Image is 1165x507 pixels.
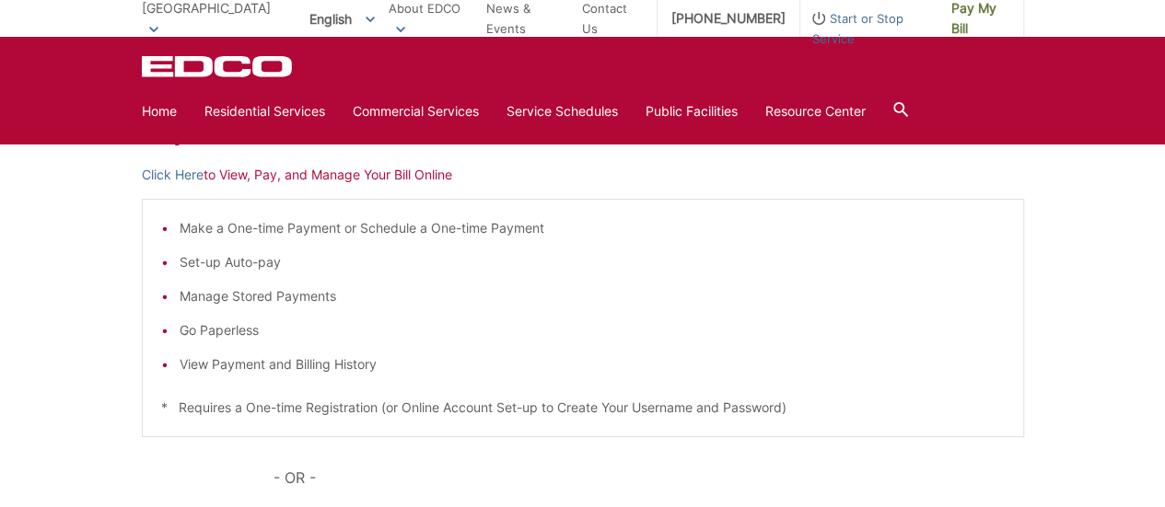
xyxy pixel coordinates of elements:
p: * Requires a One-time Registration (or Online Account Set-up to Create Your Username and Password) [161,398,1005,418]
li: Go Paperless [180,320,1005,340]
p: - OR - [274,465,1023,490]
li: Set-up Auto-pay [180,252,1005,272]
a: Residential Services [204,101,325,121]
a: EDCD logo. Return to the homepage. [142,55,295,77]
span: English [296,4,389,34]
li: Make a One-time Payment or Schedule a One-time Payment [180,218,1005,238]
a: Public Facilities [646,101,738,121]
a: Resource Center [765,101,866,121]
a: Commercial Services [353,101,479,121]
p: to View, Pay, and Manage Your Bill Online [142,165,1024,185]
a: Service Schedules [507,101,618,121]
a: Home [142,101,177,121]
li: Manage Stored Payments [180,286,1005,306]
li: View Payment and Billing History [180,354,1005,374]
a: Click Here [142,165,204,185]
